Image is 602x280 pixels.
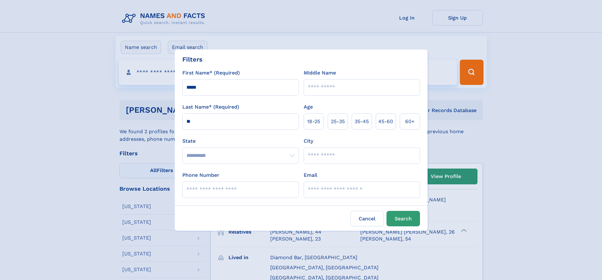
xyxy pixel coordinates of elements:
label: Age [304,103,313,111]
span: 25‑35 [331,118,345,125]
label: Middle Name [304,69,336,77]
label: Cancel [350,211,384,226]
label: Phone Number [182,171,219,179]
span: 18‑25 [307,118,320,125]
label: Email [304,171,317,179]
label: State [182,137,299,145]
label: City [304,137,313,145]
span: 35‑45 [355,118,369,125]
label: Last Name* (Required) [182,103,239,111]
label: First Name* (Required) [182,69,240,77]
span: 60+ [405,118,415,125]
span: 45‑60 [378,118,393,125]
div: Filters [182,55,203,64]
button: Search [386,211,420,226]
